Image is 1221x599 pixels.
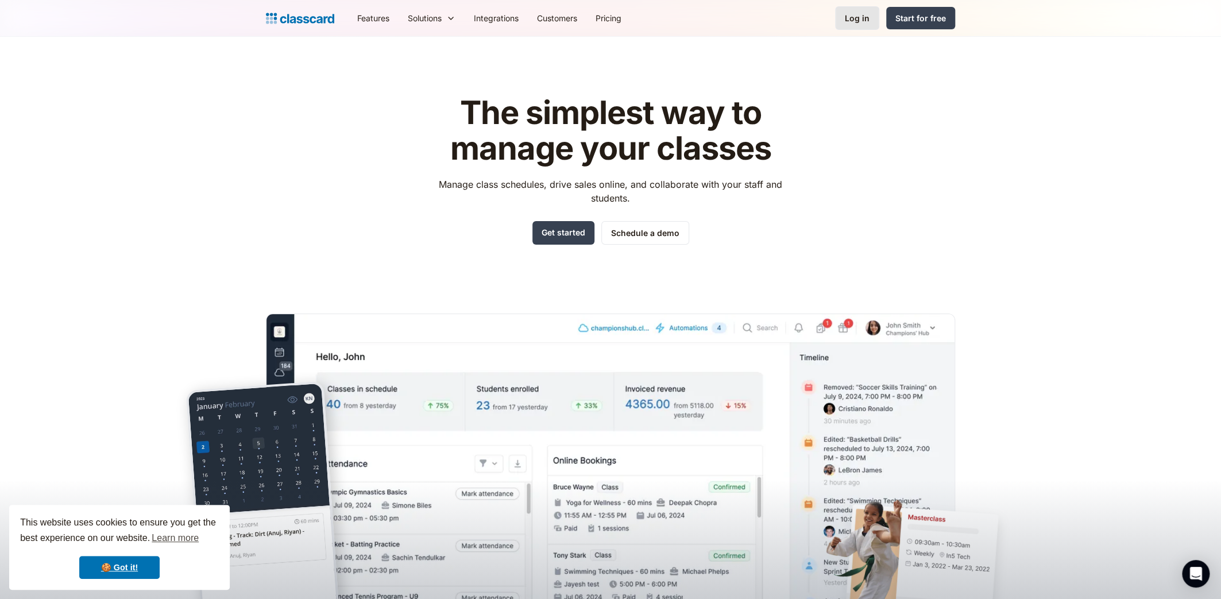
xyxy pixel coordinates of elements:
[1182,560,1210,588] div: Open Intercom Messenger
[835,6,879,30] a: Log in
[465,5,528,31] a: Integrations
[845,12,870,24] div: Log in
[528,5,586,31] a: Customers
[586,5,631,31] a: Pricing
[9,505,230,590] div: cookieconsent
[428,177,793,205] p: Manage class schedules, drive sales online, and collaborate with your staff and students.
[79,556,160,579] a: dismiss cookie message
[428,95,793,166] h1: The simplest way to manage your classes
[20,516,219,547] span: This website uses cookies to ensure you get the best experience on our website.
[348,5,399,31] a: Features
[408,12,442,24] div: Solutions
[601,221,689,245] a: Schedule a demo
[532,221,594,245] a: Get started
[150,530,200,547] a: learn more about cookies
[266,10,334,26] a: home
[399,5,465,31] div: Solutions
[886,7,955,29] a: Start for free
[895,12,946,24] div: Start for free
